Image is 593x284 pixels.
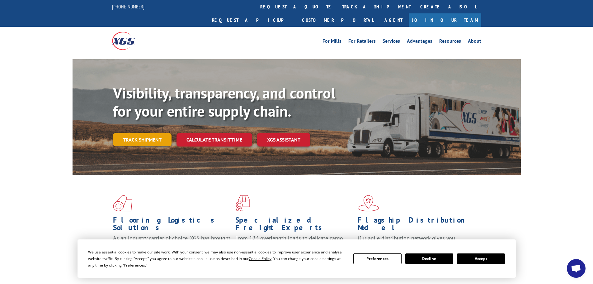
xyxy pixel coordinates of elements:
a: For Mills [322,39,341,46]
span: Cookie Policy [249,256,271,261]
a: Resources [439,39,461,46]
span: Our agile distribution network gives you nationwide inventory management on demand. [358,234,472,249]
h1: Specialized Freight Experts [235,216,353,234]
button: Decline [405,253,453,264]
a: Customer Portal [297,13,378,27]
h1: Flooring Logistics Solutions [113,216,231,234]
button: Accept [457,253,505,264]
span: Preferences [124,262,145,268]
img: xgs-icon-total-supply-chain-intelligence-red [113,195,132,211]
a: [PHONE_NUMBER] [112,3,144,10]
a: Request a pickup [207,13,297,27]
span: As an industry carrier of choice, XGS has brought innovation and dedication to flooring logistics... [113,234,230,257]
div: We use essential cookies to make our site work. With your consent, we may also use non-essential ... [88,249,346,268]
a: Advantages [407,39,432,46]
a: About [468,39,481,46]
div: Cookie Consent Prompt [78,239,516,278]
a: XGS ASSISTANT [257,133,310,147]
a: For Retailers [348,39,376,46]
b: Visibility, transparency, and control for your entire supply chain. [113,83,335,121]
div: Open chat [567,259,586,278]
a: Join Our Team [409,13,481,27]
a: Agent [378,13,409,27]
h1: Flagship Distribution Model [358,216,475,234]
button: Preferences [353,253,401,264]
a: Services [383,39,400,46]
img: xgs-icon-focused-on-flooring-red [235,195,250,211]
img: xgs-icon-flagship-distribution-model-red [358,195,379,211]
a: Calculate transit time [176,133,252,147]
p: From 123 overlength loads to delicate cargo, our experienced staff knows the best way to move you... [235,234,353,262]
a: Track shipment [113,133,172,146]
